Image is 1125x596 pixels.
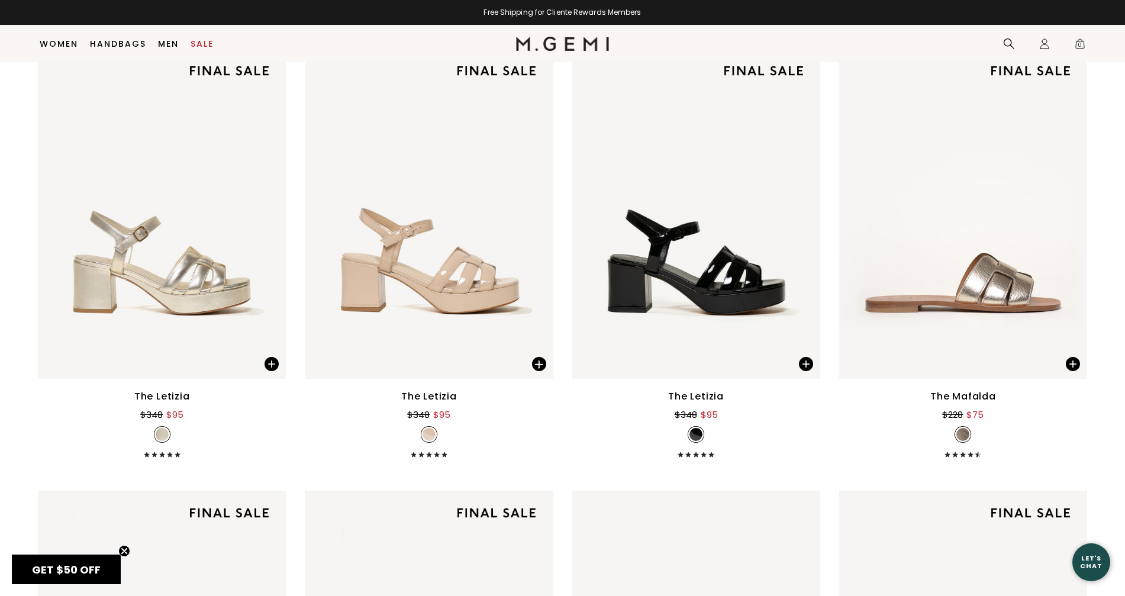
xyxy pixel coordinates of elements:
[701,408,718,422] div: $95
[179,498,279,528] img: final sale tag
[156,428,169,441] img: v_7338002972731_SWATCH_50x.jpg
[981,498,1080,528] img: final sale tag
[689,428,702,441] img: v_7338005987387_SWATCH_50x.jpg
[839,49,1087,458] a: The Mafaldafinal sale tagThe Mafaldafinal sale tagThe Mafalda$228$75
[158,39,179,49] a: Men
[140,408,163,422] div: $348
[1072,555,1110,569] div: Let's Chat
[166,408,183,422] div: $95
[675,408,697,422] div: $348
[981,56,1080,86] img: final sale tag
[12,555,121,584] div: GET $50 OFFClose teaser
[1074,40,1086,52] span: 0
[407,408,430,422] div: $348
[118,545,130,557] button: Close teaser
[447,498,546,528] img: final sale tag
[38,49,286,458] a: The Letiziafinal sale tagThe Letiziafinal sale tagThe Letizia$348$95
[930,389,996,404] div: The Mafalda
[191,39,214,49] a: Sale
[433,408,450,422] div: $95
[32,562,101,577] span: GET $50 OFF
[179,56,279,86] img: final sale tag
[714,56,813,86] img: final sale tag
[942,408,963,422] div: $228
[516,37,609,51] img: M.Gemi
[423,428,436,441] img: v_7338005233723_SWATCH_50x.jpg
[40,39,78,49] a: Women
[572,49,820,458] a: The Letiziafinal sale tagThe Letiziafinal sale tagThe Letizia$348$95
[90,39,146,49] a: Handbags
[401,389,457,404] div: The Letizia
[966,408,984,422] div: $75
[668,389,724,404] div: The Letizia
[956,428,969,441] img: v_7237131731003_SWATCH_50x.jpg
[305,49,553,458] a: The Letiziafinal sale tagThe Letiziafinal sale tagThe Letizia$348$95
[447,56,546,86] img: final sale tag
[134,389,190,404] div: The Letizia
